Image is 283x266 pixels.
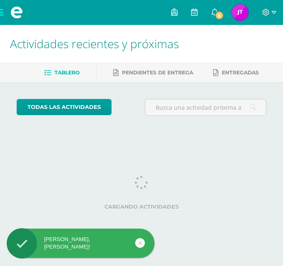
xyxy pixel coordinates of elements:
span: Actividades recientes y próximas [10,36,179,52]
input: Busca una actividad próxima aquí... [145,99,266,116]
img: c643db50894789264debaf237c3de6f8.png [232,4,248,21]
label: Cargando actividades [17,204,266,210]
a: Entregadas [213,66,259,79]
div: [PERSON_NAME], [PERSON_NAME]! [7,236,154,251]
span: Pendientes de entrega [122,69,193,76]
a: todas las Actividades [17,99,112,115]
span: Tablero [55,69,79,76]
span: 6 [215,11,224,20]
a: Pendientes de entrega [113,66,193,79]
a: Tablero [44,66,79,79]
span: Entregadas [222,69,259,76]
